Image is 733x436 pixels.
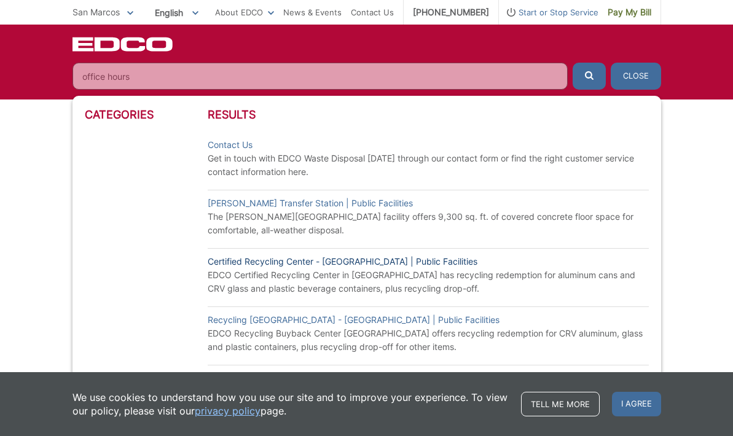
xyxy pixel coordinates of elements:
a: Contact Us [208,138,253,152]
span: San Marcos [73,7,120,17]
p: EDCO Recycling Buyback Center [GEOGRAPHIC_DATA] offers recycling redemption for CRV aluminum, gla... [208,327,649,354]
a: Tell me more [521,392,600,416]
a: privacy policy [195,404,261,418]
p: EDCO Certified Recycling Center in [GEOGRAPHIC_DATA] has recycling redemption for aluminum cans a... [208,268,649,295]
span: Pay My Bill [608,6,651,19]
a: EDCD logo. Return to the homepage. [73,37,174,52]
input: Search [73,63,568,90]
a: News & Events [283,6,342,19]
button: Close [611,63,661,90]
a: Recycling [GEOGRAPHIC_DATA] - [GEOGRAPHIC_DATA] | Public Facilities [208,313,500,327]
p: We use cookies to understand how you use our site and to improve your experience. To view our pol... [73,391,509,418]
span: I agree [612,392,661,416]
a: Certified Recycling Center - [GEOGRAPHIC_DATA] | Public Facilities [208,255,477,268]
p: Get in touch with EDCO Waste Disposal [DATE] through our contact form or find the right customer ... [208,152,649,179]
h3: Results [208,108,649,122]
a: [PERSON_NAME] Transfer Station | Public Facilities [208,197,413,210]
a: About EDCO [215,6,274,19]
a: Contact Us [351,6,394,19]
h3: Categories [85,108,208,122]
p: The [PERSON_NAME][GEOGRAPHIC_DATA] facility offers 9,300 sq. ft. of covered concrete floor space ... [208,210,649,237]
span: English [146,2,208,23]
button: Submit the search query. [573,63,606,90]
